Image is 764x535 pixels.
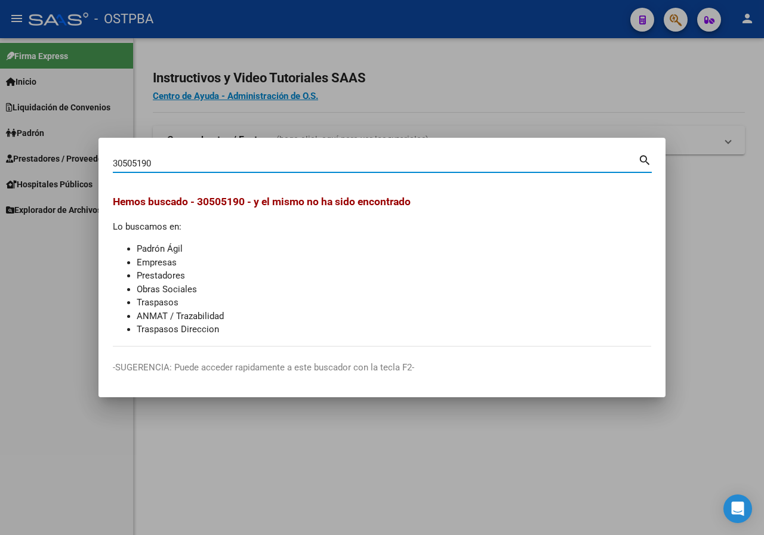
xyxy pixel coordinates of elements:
[113,194,651,336] div: Lo buscamos en:
[137,296,651,310] li: Traspasos
[137,310,651,323] li: ANMAT / Trazabilidad
[638,152,652,166] mat-icon: search
[137,283,651,296] li: Obras Sociales
[723,494,752,523] div: Open Intercom Messenger
[137,256,651,270] li: Empresas
[137,242,651,256] li: Padrón Ágil
[113,196,411,208] span: Hemos buscado - 30505190 - y el mismo no ha sido encontrado
[113,361,651,375] p: -SUGERENCIA: Puede acceder rapidamente a este buscador con la tecla F2-
[137,269,651,283] li: Prestadores
[137,323,651,336] li: Traspasos Direccion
